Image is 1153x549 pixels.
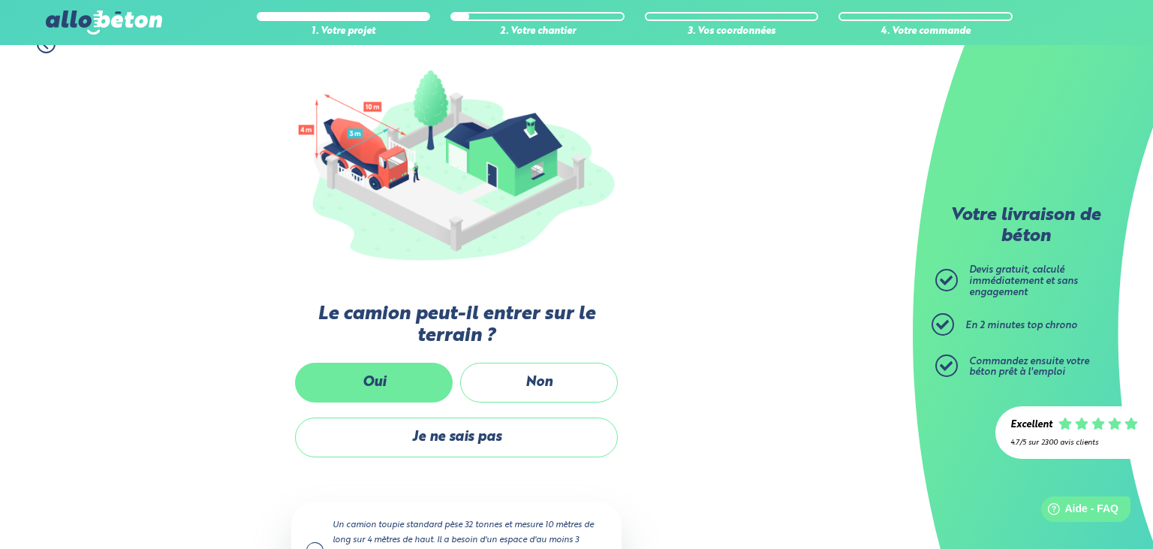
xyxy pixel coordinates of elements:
div: 3. Vos coordonnées [645,26,819,38]
div: 4. Votre commande [838,26,1013,38]
iframe: Help widget launcher [1019,490,1136,532]
label: Je ne sais pas [295,418,618,457]
img: allobéton [46,11,161,35]
label: Non [460,363,618,403]
label: Oui [295,363,453,403]
div: 2. Votre chantier [450,26,625,38]
label: Le camion peut-il entrer sur le terrain ? [291,303,622,348]
div: 1. Votre projet [257,26,431,38]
